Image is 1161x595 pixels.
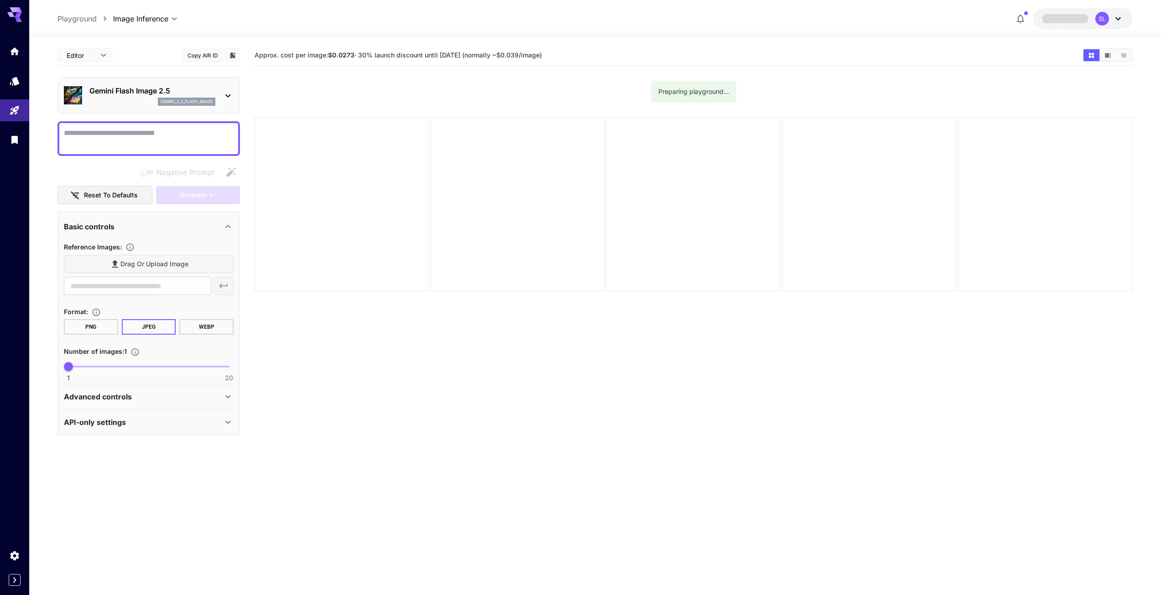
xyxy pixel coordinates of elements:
button: JPEG [122,319,176,335]
button: Copy AIR ID [182,49,223,62]
button: Show images in video view [1100,49,1116,61]
span: Number of images : 1 [64,347,127,355]
span: Negative Prompt [156,167,214,178]
div: Preparing playground... [658,83,729,100]
button: Show images in grid view [1083,49,1099,61]
span: Format : [64,308,88,316]
p: Gemini Flash Image 2.5 [89,85,215,96]
span: 1 [67,373,70,383]
span: Image Inference [113,13,168,24]
p: Advanced controls [64,391,132,402]
button: SL [1033,8,1133,29]
span: 20 [225,373,233,383]
p: API-only settings [64,417,126,428]
b: $0.0273 [328,51,354,59]
button: Choose the file format for the output image. [88,308,104,317]
div: Library [9,134,20,145]
div: Settings [9,550,20,561]
button: Specify how many images to generate in a single request. Each image generation will be charged se... [127,347,143,357]
button: Expand sidebar [9,574,21,586]
span: Negative prompts are not compatible with the selected model. [138,166,222,178]
a: Playground [57,13,97,24]
button: WEBP [179,319,234,335]
div: Home [9,46,20,57]
div: Gemini Flash Image 2.5gemini_2_5_flash_image [64,82,234,109]
span: Reference Images : [64,243,122,251]
div: SL [1095,12,1109,26]
div: Models [9,75,20,87]
div: Playground [9,105,20,116]
div: API-only settings [64,411,234,433]
span: Editor [67,51,95,60]
button: Reset to defaults [57,186,152,205]
nav: breadcrumb [57,13,113,24]
div: Show images in grid viewShow images in video viewShow images in list view [1083,48,1133,62]
p: Basic controls [64,221,115,232]
button: Add to library [229,50,237,61]
button: PNG [64,319,118,335]
button: Show images in list view [1116,49,1132,61]
button: Upload a reference image to guide the result. This is needed for Image-to-Image or Inpainting. Su... [122,243,138,252]
span: Approx. cost per image: · 30% launch discount until [DATE] (normally ~$0.039/image) [255,51,542,59]
div: Basic controls [64,216,234,238]
div: Advanced controls [64,386,234,408]
p: gemini_2_5_flash_image [161,98,213,105]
